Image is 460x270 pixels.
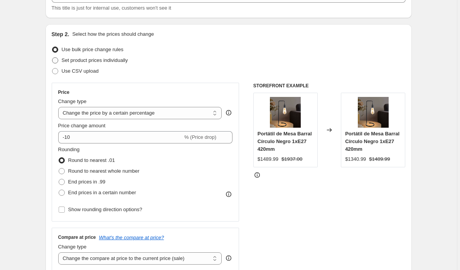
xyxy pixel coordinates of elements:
[369,155,390,163] strike: $1489.99
[58,234,96,240] h3: Compare at price
[68,179,106,185] span: End prices in .99
[72,30,154,38] p: Select how the prices should change
[258,131,312,152] span: Portátil de Mesa Barral Círculo Negro 1xE27 420mm
[358,97,389,128] img: H25643765bc2d44a2ab0c76d70f06b3da2.jpg_720x720q50_80x.png
[99,235,164,240] button: What's the compare at price?
[58,123,106,128] span: Price change amount
[281,155,302,163] strike: $1937.00
[68,190,136,195] span: End prices in a certain number
[58,244,87,250] span: Change type
[345,155,366,163] div: $1340.99
[258,155,278,163] div: $1489.99
[62,57,128,63] span: Set product prices individually
[184,134,216,140] span: % (Price drop)
[253,83,406,89] h6: STOREFRONT EXAMPLE
[52,5,171,11] span: This title is just for internal use, customers won't see it
[58,98,87,104] span: Change type
[58,89,69,95] h3: Price
[68,168,140,174] span: Round to nearest whole number
[345,131,399,152] span: Portátil de Mesa Barral Círculo Negro 1xE27 420mm
[52,30,69,38] h2: Step 2.
[225,254,233,262] div: help
[58,131,183,143] input: -15
[68,207,142,212] span: Show rounding direction options?
[62,47,123,52] span: Use bulk price change rules
[62,68,99,74] span: Use CSV upload
[225,109,233,117] div: help
[68,157,115,163] span: Round to nearest .01
[270,97,301,128] img: H25643765bc2d44a2ab0c76d70f06b3da2.jpg_720x720q50_80x.png
[58,147,80,152] span: Rounding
